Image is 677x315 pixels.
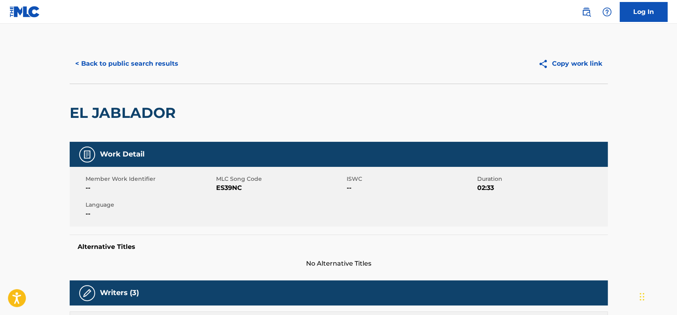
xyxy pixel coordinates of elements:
span: Language [86,201,214,209]
img: help [602,7,612,17]
h2: EL JABLADOR [70,104,179,122]
img: search [581,7,591,17]
span: ES39NC [216,183,345,193]
img: MLC Logo [10,6,40,18]
img: Copy work link [538,59,552,69]
div: Widget de chat [637,277,677,315]
span: No Alternative Titles [70,259,608,268]
div: Arrastrar [640,285,644,309]
h5: Alternative Titles [78,243,600,251]
div: Help [599,4,615,20]
h5: Work Detail [100,150,144,159]
button: < Back to public search results [70,54,184,74]
img: Work Detail [82,150,92,159]
img: Writers [82,288,92,298]
span: ISWC [347,175,475,183]
a: Log In [620,2,667,22]
span: -- [86,209,214,219]
button: Copy work link [533,54,608,74]
span: MLC Song Code [216,175,345,183]
iframe: Chat Widget [637,277,677,315]
a: Public Search [578,4,594,20]
span: 02:33 [477,183,606,193]
span: Duration [477,175,606,183]
span: -- [347,183,475,193]
span: -- [86,183,214,193]
h5: Writers (3) [100,288,139,297]
span: Member Work Identifier [86,175,214,183]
